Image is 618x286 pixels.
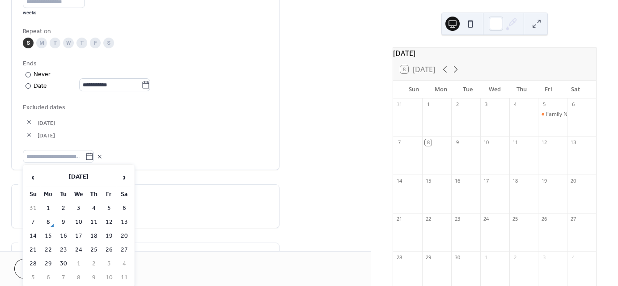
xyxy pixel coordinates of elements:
div: M [36,38,47,48]
div: 17 [483,177,490,184]
td: 28 [26,257,40,270]
div: Ends [23,59,266,68]
td: 9 [87,271,101,284]
span: [DATE] [38,118,268,128]
div: W [63,38,74,48]
div: Tue [454,81,481,98]
td: 5 [26,271,40,284]
div: 19 [541,177,547,184]
div: 4 [512,101,519,108]
td: 18 [87,230,101,243]
div: 23 [454,216,461,222]
div: 15 [425,177,432,184]
div: 21 [396,216,402,222]
td: 30 [56,257,71,270]
div: S [103,38,114,48]
td: 10 [72,216,86,229]
div: T [50,38,60,48]
div: 9 [454,139,461,146]
td: 3 [102,257,116,270]
span: › [118,168,131,186]
div: Never [34,70,51,79]
td: 7 [56,271,71,284]
div: 1 [425,101,432,108]
td: 11 [87,216,101,229]
div: 24 [483,216,490,222]
td: 10 [102,271,116,284]
td: 8 [41,216,55,229]
div: Wed [481,81,508,98]
th: Mo [41,188,55,201]
td: 9 [56,216,71,229]
td: 2 [56,202,71,215]
div: 5 [541,101,547,108]
td: 11 [117,271,131,284]
td: 23 [56,243,71,256]
div: 31 [396,101,402,108]
div: 4 [570,254,576,260]
td: 24 [72,243,86,256]
div: F [90,38,101,48]
td: 7 [26,216,40,229]
th: Su [26,188,40,201]
span: Excluded dates [23,103,268,112]
span: ‹ [26,168,40,186]
div: 3 [483,101,490,108]
div: 26 [541,216,547,222]
td: 6 [41,271,55,284]
th: Th [87,188,101,201]
button: Cancel [14,259,69,279]
div: 29 [425,254,432,260]
td: 1 [41,202,55,215]
td: 2 [87,257,101,270]
span: [DATE] [38,131,268,140]
th: Sa [117,188,131,201]
td: 25 [87,243,101,256]
td: 14 [26,230,40,243]
th: We [72,188,86,201]
td: 29 [41,257,55,270]
td: 19 [102,230,116,243]
div: weeks [23,10,85,16]
div: Repeat on [23,27,266,36]
div: T [76,38,87,48]
div: 16 [454,177,461,184]
td: 4 [87,202,101,215]
td: 3 [72,202,86,215]
td: 12 [102,216,116,229]
div: Thu [508,81,535,98]
th: Tu [56,188,71,201]
td: 26 [102,243,116,256]
div: Family Night [538,111,567,118]
div: 7 [396,139,402,146]
td: 13 [117,216,131,229]
td: 15 [41,230,55,243]
div: 20 [570,177,576,184]
td: 22 [41,243,55,256]
td: 1 [72,257,86,270]
td: 31 [26,202,40,215]
div: 2 [512,254,519,260]
div: 14 [396,177,402,184]
div: 18 [512,177,519,184]
div: Fri [535,81,562,98]
div: 6 [570,101,576,108]
div: S [23,38,34,48]
div: Sun [400,81,427,98]
div: 1 [483,254,490,260]
td: 6 [117,202,131,215]
div: ••• [12,243,279,262]
div: 2 [454,101,461,108]
div: 13 [570,139,576,146]
div: 28 [396,254,402,260]
div: Sat [562,81,589,98]
div: 12 [541,139,547,146]
div: Date [34,81,150,91]
div: 11 [512,139,519,146]
th: [DATE] [41,168,116,187]
div: 8 [425,139,432,146]
td: 27 [117,243,131,256]
div: 22 [425,216,432,222]
div: 10 [483,139,490,146]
